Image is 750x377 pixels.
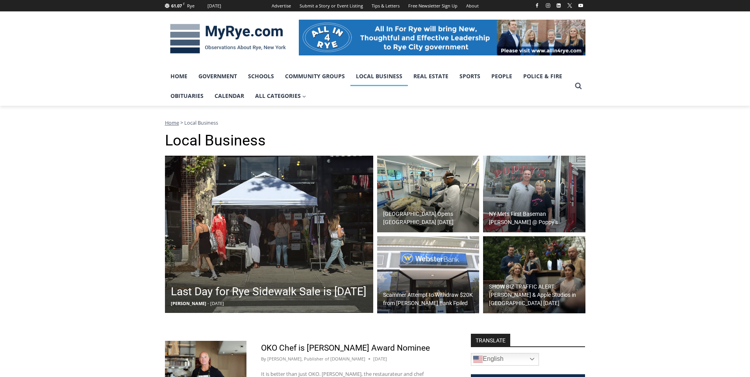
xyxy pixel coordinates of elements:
a: People [486,66,518,86]
a: Scammer Attempt to Withdraw $20K from [PERSON_NAME] Bank Foiled [377,236,480,313]
h1: Local Business [165,132,585,150]
span: [PERSON_NAME] [171,300,206,306]
span: 61.07 [171,3,182,9]
a: Government [193,66,243,86]
a: Home [165,119,179,126]
h2: [GEOGRAPHIC_DATA] Opens [GEOGRAPHIC_DATA] [DATE] [383,210,478,226]
a: NY Mets First Baseman [PERSON_NAME] @ Poppy’s [483,156,585,233]
a: Linkedin [554,1,563,10]
a: OKO Chef is [PERSON_NAME] Award Nominee [261,343,430,353]
img: (PHOTO: Film and TV star Jon Hamm will be back in downtown Rye on Wednesday, April 23, 2025 with ... [483,236,585,313]
span: By [261,355,266,362]
a: Local Business [350,66,408,86]
div: Rye [187,2,194,9]
span: All Categories [255,92,306,100]
a: YouTube [576,1,585,10]
a: Schools [243,66,280,86]
span: Local Business [184,119,218,126]
a: Facebook [532,1,542,10]
img: (PHOTO: Blood and platelets being processed the New York Blood Center on its new campus at 601 Mi... [377,156,480,233]
span: [DATE] [210,300,224,306]
strong: TRANSLATE [471,334,510,346]
a: [PERSON_NAME], Publisher of [DOMAIN_NAME] [267,356,365,362]
a: Calendar [209,86,250,106]
time: [DATE] [373,355,387,362]
span: - [207,300,209,306]
img: (PHOTO: Wednesday afternoon April 23, 2025, an attempt by a scammer to withdraw $20,000 cash from... [377,236,480,313]
img: (PHOTO: Customers shopping during 2025 Sidewalk Sale on Purchase St. Credit: Caitlin Rubsamen.) [165,156,373,313]
div: [DATE] [207,2,221,9]
span: F [183,2,185,6]
a: English [471,353,539,366]
span: > [180,119,183,126]
img: (PHOTO: Pete Alonso ("Polar Bear"), first baseman for the New York Mets with Gerry Massinello of ... [483,156,585,233]
a: All Categories [250,86,312,106]
img: MyRye.com [165,18,291,59]
h2: Scammer Attempt to Withdraw $20K from [PERSON_NAME] Bank Foiled [383,291,478,307]
a: Sports [454,66,486,86]
a: Real Estate [408,66,454,86]
a: Obituaries [165,86,209,106]
h2: Last Day for Rye Sidewalk Sale is [DATE] [171,283,366,300]
a: Home [165,66,193,86]
a: Police & Fire [518,66,568,86]
a: X [565,1,574,10]
a: SHOW BIZ TRAFFIC ALERT: [PERSON_NAME] & Apple Studios in [GEOGRAPHIC_DATA] [DATE] [483,236,585,313]
a: Instagram [543,1,553,10]
img: en [473,355,483,364]
a: Community Groups [280,66,350,86]
button: View Search Form [571,79,585,93]
img: All in for Rye [299,20,585,55]
a: [GEOGRAPHIC_DATA] Opens [GEOGRAPHIC_DATA] [DATE] [377,156,480,233]
h2: NY Mets First Baseman [PERSON_NAME] @ Poppy’s [489,210,583,226]
h2: SHOW BIZ TRAFFIC ALERT: [PERSON_NAME] & Apple Studios in [GEOGRAPHIC_DATA] [DATE] [489,283,583,307]
nav: Breadcrumbs [165,119,585,127]
nav: Primary Navigation [165,66,571,106]
a: Last Day for Rye Sidewalk Sale is [DATE] [PERSON_NAME] - [DATE] [165,156,373,313]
